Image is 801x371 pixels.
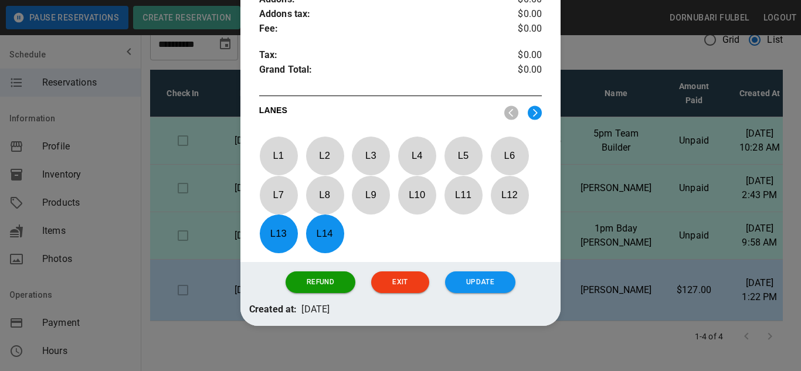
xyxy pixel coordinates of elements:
p: L 4 [398,142,436,169]
p: L 9 [351,181,390,209]
p: $0.00 [495,7,542,22]
p: $0.00 [495,22,542,36]
p: [DATE] [301,302,330,317]
p: L 3 [351,142,390,169]
p: L 11 [444,181,483,209]
p: L 13 [259,220,298,247]
p: L 14 [306,220,344,247]
p: LANES [259,104,495,121]
img: right.svg [528,105,542,120]
p: Grand Total : [259,63,495,80]
p: L 1 [259,142,298,169]
button: Refund [286,271,355,293]
p: Created at: [249,302,297,317]
p: L 6 [490,142,529,169]
p: L 8 [306,181,344,209]
p: L 2 [306,142,344,169]
p: Tax : [259,48,495,63]
p: L 7 [259,181,298,209]
p: $0.00 [495,63,542,80]
p: Addons tax : [259,7,495,22]
img: nav_left.svg [504,105,518,120]
button: Exit [371,271,429,293]
p: Fee : [259,22,495,36]
p: $0.00 [495,48,542,63]
p: L 5 [444,142,483,169]
p: L 12 [490,181,529,209]
p: L 10 [398,181,436,209]
button: Update [445,271,515,293]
